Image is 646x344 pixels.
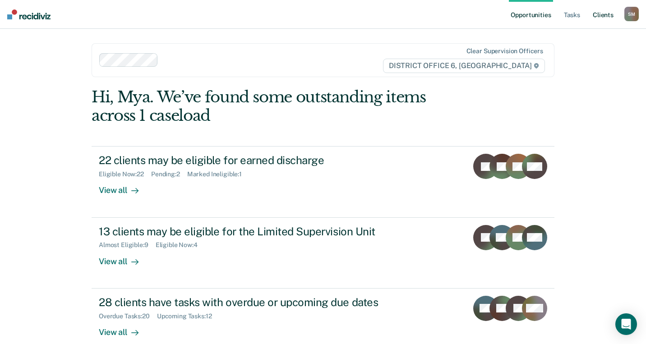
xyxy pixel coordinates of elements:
span: DISTRICT OFFICE 6, [GEOGRAPHIC_DATA] [383,59,545,73]
div: 22 clients may be eligible for earned discharge [99,154,415,167]
div: Almost Eligible : 9 [99,241,156,249]
div: Clear supervision officers [466,47,543,55]
div: Open Intercom Messenger [615,313,637,335]
a: 13 clients may be eligible for the Limited Supervision UnitAlmost Eligible:9Eligible Now:4View all [92,218,554,289]
div: Pending : 2 [151,170,187,178]
div: Marked Ineligible : 1 [187,170,249,178]
div: Hi, Mya. We’ve found some outstanding items across 1 caseload [92,88,462,125]
div: S M [624,7,639,21]
div: 28 clients have tasks with overdue or upcoming due dates [99,296,415,309]
div: Overdue Tasks : 20 [99,312,157,320]
div: 13 clients may be eligible for the Limited Supervision Unit [99,225,415,238]
div: Eligible Now : 4 [156,241,205,249]
div: View all [99,320,149,337]
img: Recidiviz [7,9,51,19]
div: Upcoming Tasks : 12 [157,312,219,320]
div: View all [99,249,149,266]
a: 22 clients may be eligible for earned dischargeEligible Now:22Pending:2Marked Ineligible:1View all [92,146,554,217]
div: Eligible Now : 22 [99,170,151,178]
div: View all [99,178,149,196]
button: SM [624,7,639,21]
